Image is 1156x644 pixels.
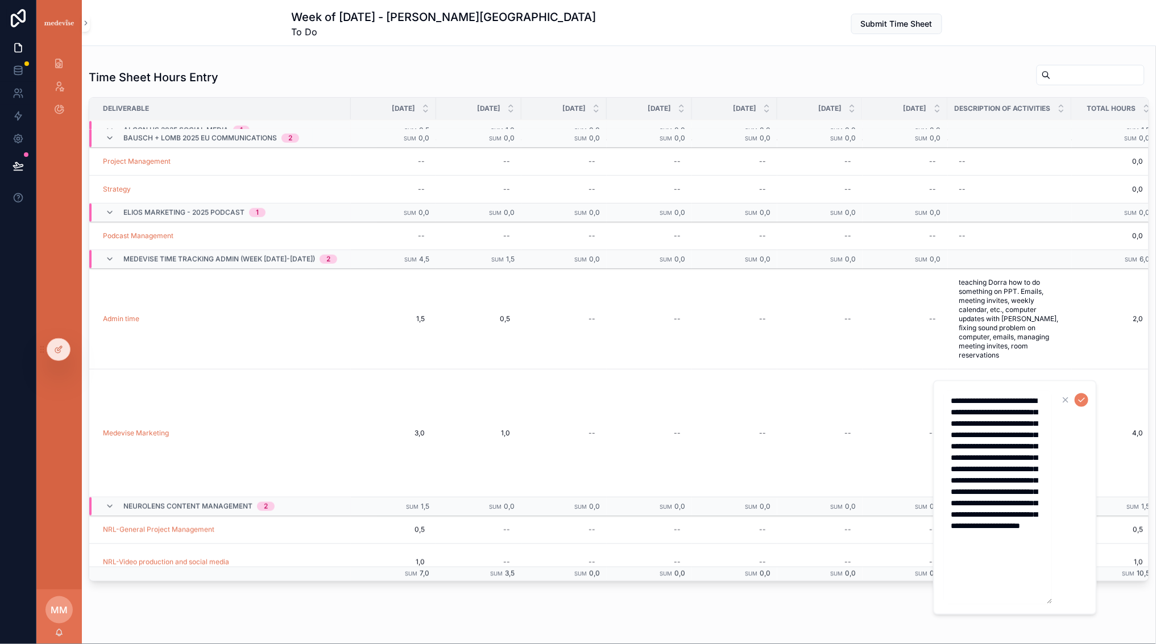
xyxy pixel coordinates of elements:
div: -- [959,185,966,194]
small: Sum [915,127,928,134]
small: Sum [830,571,843,577]
div: -- [930,157,937,166]
small: Sum [915,135,928,142]
div: -- [589,429,595,438]
span: [DATE] [477,104,500,113]
small: Sum [574,256,587,263]
span: [DATE] [818,104,842,113]
span: 0,0 [930,208,941,217]
span: 0,5 [448,314,510,323]
small: Sum [830,135,843,142]
span: Submit Time Sheet [861,18,933,30]
small: Sum [660,135,672,142]
small: Sum [660,210,672,216]
span: [DATE] [392,104,415,113]
small: Sum [1125,256,1138,263]
img: App logo [43,18,75,28]
div: -- [844,185,851,194]
span: 2,0 [1072,314,1143,323]
h1: Time Sheet Hours Entry [89,69,218,85]
span: 0,0 [1072,231,1143,240]
span: Creating new Medevise YouTube channel, Medevise weekly social posts, sending for [PERSON_NAME] re... [959,379,1060,488]
small: Sum [745,127,757,134]
div: -- [674,429,681,438]
span: 0,0 [930,569,941,577]
small: Sum [1122,571,1135,577]
small: Sum [406,504,419,510]
span: 7,0 [420,569,429,577]
span: Alcon US 2025 Social Media [123,126,229,135]
div: -- [759,558,766,567]
small: Sum [830,210,843,216]
span: 0,0 [504,134,515,142]
small: Sum [745,571,757,577]
div: -- [589,525,595,534]
div: -- [589,314,595,323]
small: Sum [489,504,502,510]
div: -- [503,231,510,240]
span: 1,5 [1142,502,1150,510]
h1: Week of [DATE] - [PERSON_NAME][GEOGRAPHIC_DATA] [292,9,596,25]
span: 0,0 [845,126,856,134]
span: 1,5 [362,314,425,323]
small: Sum [745,256,757,263]
div: 2 [288,134,292,143]
span: 1,5 [506,255,515,263]
small: Sum [1127,504,1140,510]
div: -- [503,185,510,194]
div: -- [930,231,937,240]
span: 0,5 [362,525,425,534]
div: -- [930,314,937,323]
div: 1 [240,126,243,135]
span: 0,0 [504,502,515,510]
small: Sum [1125,135,1137,142]
span: 0,0 [760,502,770,510]
div: 2 [326,255,330,264]
span: 3,0 [362,429,425,438]
span: 0,0 [845,569,856,577]
div: -- [418,231,425,240]
small: Sum [915,210,928,216]
span: 0,0 [930,502,941,510]
div: -- [844,558,851,567]
a: Strategy [103,185,131,194]
small: Sum [830,504,843,510]
span: 0,0 [845,208,856,217]
a: Admin time [103,314,139,323]
span: [DATE] [648,104,671,113]
small: Sum [745,504,757,510]
span: Bausch + Lomb 2025 EU Communications [123,134,277,143]
span: 0,0 [589,255,600,263]
small: Sum [404,210,416,216]
span: 0,0 [674,208,685,217]
span: 1,5 [421,502,429,510]
div: -- [844,525,851,534]
div: -- [418,157,425,166]
span: 1,5 [1142,126,1150,134]
small: Sum [489,135,502,142]
div: -- [589,157,595,166]
div: -- [503,525,510,534]
div: -- [759,185,766,194]
span: 1,0 [1072,558,1143,567]
span: 0,0 [589,134,600,142]
span: Project Management [103,157,171,166]
span: To Do [292,25,596,39]
span: 0,0 [1140,208,1150,217]
span: 1,0 [362,558,425,567]
span: 0,0 [930,255,941,263]
span: Podcast Management [103,231,173,240]
small: Sum [491,127,503,134]
span: 0,5 [419,126,429,134]
span: MM [51,603,68,617]
span: 0,0 [589,208,600,217]
span: 0,0 [589,126,600,134]
small: Sum [915,504,928,510]
div: -- [959,157,966,166]
span: 0,0 [419,134,429,142]
div: -- [930,525,937,534]
span: 0,0 [845,134,856,142]
span: 1,0 [506,126,515,134]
